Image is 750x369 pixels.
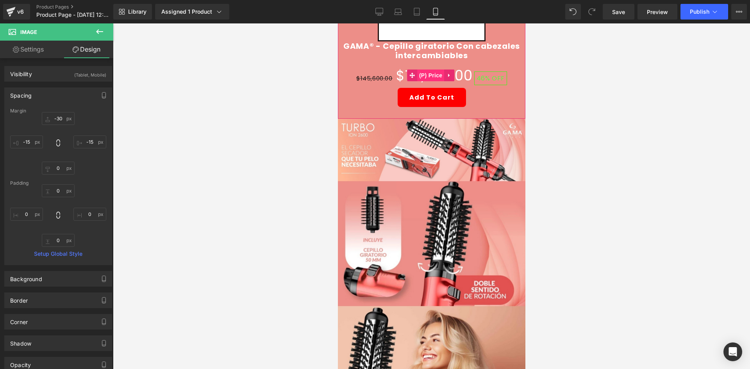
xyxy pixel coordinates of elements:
[10,66,32,77] div: Visibility
[3,4,30,20] a: v6
[4,18,184,37] a: GAMA® - Cepillo giratorio Con cabezales intercambiables
[42,162,75,175] input: 0
[20,29,37,35] span: Image
[584,4,600,20] button: Redo
[10,135,43,148] input: 0
[113,4,152,20] a: New Library
[647,8,668,16] span: Preview
[10,314,28,325] div: Corner
[723,342,742,361] div: Open Intercom Messenger
[36,12,111,18] span: Product Page - [DATE] 12:00:37
[690,9,709,15] span: Publish
[73,135,106,148] input: 0
[637,4,677,20] a: Preview
[42,112,75,125] input: 0
[389,4,407,20] a: Laptop
[10,251,106,257] a: Setup Global Style
[58,40,134,64] span: $78,900.00
[10,88,32,99] div: Spacing
[612,8,625,16] span: Save
[106,46,116,58] a: Expand / Collapse
[18,51,55,59] span: $145,600.00
[10,336,31,347] div: Shadow
[36,4,126,10] a: Product Pages
[154,50,167,59] span: OFF
[79,46,107,58] span: (P) Price
[60,64,128,84] button: Add To Cart
[58,41,115,58] a: Design
[407,4,426,20] a: Tablet
[10,293,28,304] div: Border
[370,4,389,20] a: Desktop
[10,271,42,282] div: Background
[128,8,146,15] span: Library
[71,70,116,78] span: Add To Cart
[10,208,43,221] input: 0
[426,4,445,20] a: Mobile
[42,184,75,197] input: 0
[73,208,106,221] input: 0
[16,7,25,17] div: v6
[10,108,106,114] div: Margin
[42,234,75,247] input: 0
[10,180,106,186] div: Padding
[10,357,31,368] div: Opacity
[139,50,152,59] span: 46%
[161,8,223,16] div: Assigned 1 Product
[565,4,581,20] button: Undo
[680,4,728,20] button: Publish
[731,4,747,20] button: More
[74,66,106,79] div: (Tablet, Mobile)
